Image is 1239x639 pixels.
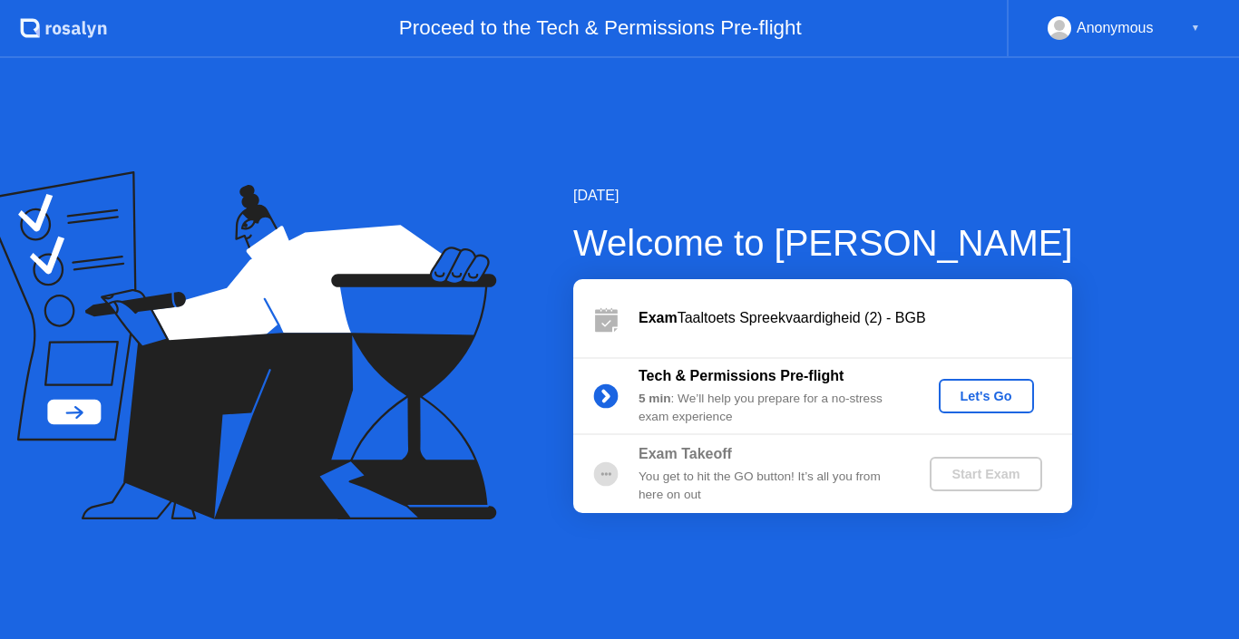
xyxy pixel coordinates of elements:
[946,389,1027,403] div: Let's Go
[639,468,900,505] div: You get to hit the GO button! It’s all you from here on out
[639,307,1072,329] div: Taaltoets Spreekvaardigheid (2) - BGB
[639,392,671,405] b: 5 min
[1077,16,1154,40] div: Anonymous
[573,185,1073,207] div: [DATE]
[639,390,900,427] div: : We’ll help you prepare for a no-stress exam experience
[573,216,1073,270] div: Welcome to [PERSON_NAME]
[639,446,732,461] b: Exam Takeoff
[937,467,1034,481] div: Start Exam
[1191,16,1200,40] div: ▼
[939,379,1034,413] button: Let's Go
[639,368,844,383] b: Tech & Permissions Pre-flight
[930,457,1041,491] button: Start Exam
[639,310,678,325] b: Exam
